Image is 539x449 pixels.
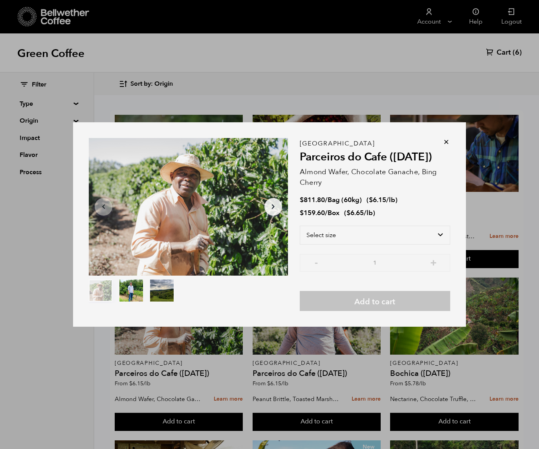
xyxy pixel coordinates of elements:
[369,195,386,204] bdi: 6.15
[369,195,373,204] span: $
[367,195,398,204] span: ( )
[429,258,438,266] button: +
[300,151,450,164] h2: Parceiros do Cafe ([DATE])
[300,208,304,217] span: $
[300,195,325,204] bdi: 811.80
[344,208,375,217] span: ( )
[364,208,373,217] span: /lb
[325,208,328,217] span: /
[328,195,362,204] span: Bag (60kg)
[346,208,364,217] bdi: 6.65
[312,258,321,266] button: -
[386,195,395,204] span: /lb
[300,291,450,311] button: Add to cart
[300,167,450,188] p: Almond Wafer, Chocolate Ganache, Bing Cherry
[328,208,339,217] span: Box
[300,208,325,217] bdi: 159.60
[325,195,328,204] span: /
[300,195,304,204] span: $
[346,208,350,217] span: $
